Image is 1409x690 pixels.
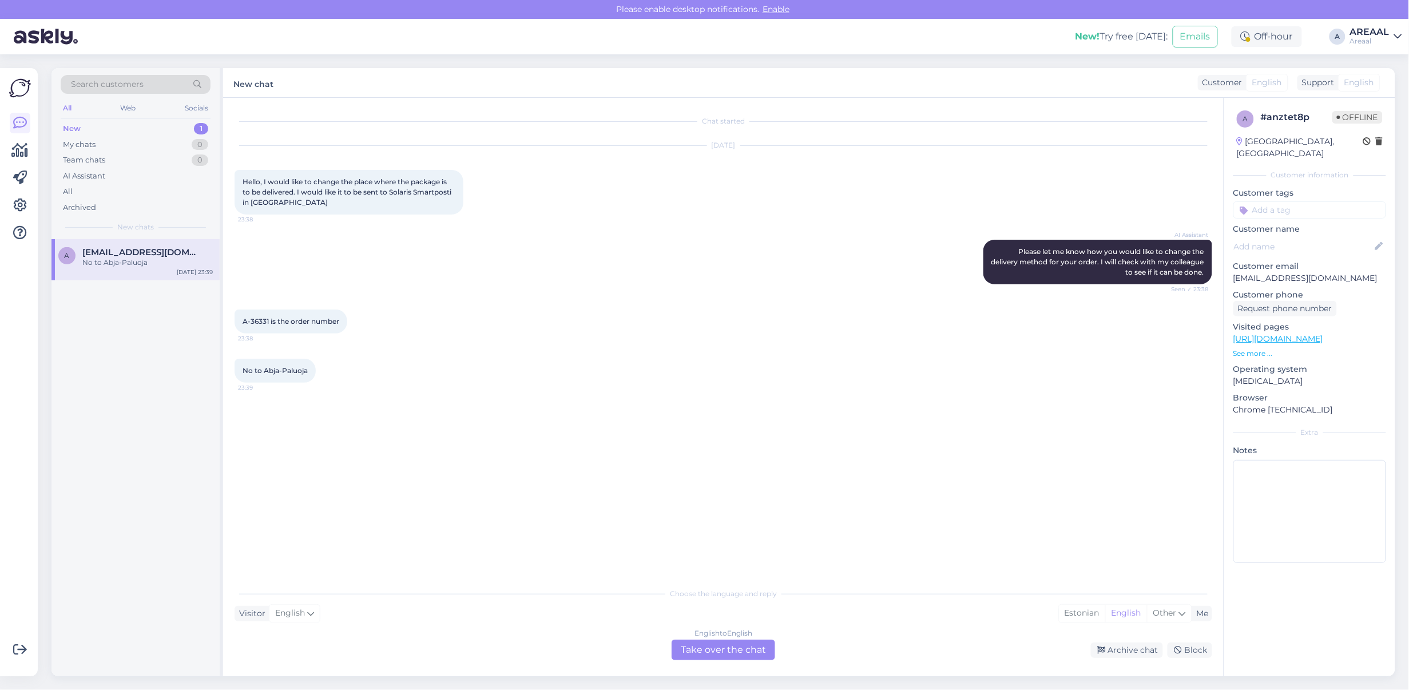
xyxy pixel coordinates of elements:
div: A [1329,29,1346,45]
span: English [275,607,305,620]
span: 23:38 [238,215,281,224]
div: [GEOGRAPHIC_DATA], [GEOGRAPHIC_DATA] [1237,136,1363,160]
label: New chat [233,75,273,90]
div: [DATE] 23:39 [177,268,213,276]
a: AREAALAreaal [1350,27,1402,46]
div: # anztet8p [1261,110,1332,124]
p: Visited pages [1233,321,1386,333]
p: Customer email [1233,260,1386,272]
div: Archive chat [1091,643,1163,658]
button: Emails [1173,26,1218,47]
div: Areaal [1350,37,1390,46]
p: [EMAIL_ADDRESS][DOMAIN_NAME] [1233,272,1386,284]
div: [DATE] [235,140,1212,150]
span: Offline [1332,111,1383,124]
input: Add a tag [1233,201,1386,219]
div: English to English [694,628,752,639]
div: Team chats [63,154,105,166]
p: Browser [1233,392,1386,404]
div: Take over the chat [672,640,775,660]
span: Enable [759,4,793,14]
b: New! [1075,31,1100,42]
span: Please let me know how you would like to change the delivery method for your order. I will check ... [991,247,1206,276]
div: All [63,186,73,197]
span: AI Assistant [1166,231,1209,239]
span: A-36331 is the order number [243,317,339,326]
div: Me [1192,608,1209,620]
span: Seen ✓ 23:38 [1166,285,1209,294]
div: English [1105,605,1147,622]
div: Choose the language and reply [235,589,1212,599]
p: Customer tags [1233,187,1386,199]
div: AI Assistant [63,170,105,182]
div: Off-hour [1232,26,1302,47]
div: Customer [1198,77,1243,89]
div: Web [118,101,138,116]
div: Chat started [235,116,1212,126]
p: Chrome [TECHNICAL_ID] [1233,404,1386,416]
p: See more ... [1233,348,1386,359]
div: Support [1297,77,1335,89]
div: Request phone number [1233,301,1337,316]
p: [MEDICAL_DATA] [1233,375,1386,387]
div: Customer information [1233,170,1386,180]
div: Visitor [235,608,265,620]
div: 0 [192,139,208,150]
span: English [1344,77,1374,89]
span: 23:39 [238,383,281,392]
input: Add name [1234,240,1373,253]
span: Other [1153,608,1177,618]
span: Search customers [71,78,144,90]
div: Estonian [1059,605,1105,622]
p: Customer phone [1233,289,1386,301]
span: 23:38 [238,334,281,343]
p: Notes [1233,445,1386,457]
div: Block [1168,643,1212,658]
div: All [61,101,74,116]
span: Hello, I would like to change the place where the package is to be delivered. I would like it to ... [243,177,453,207]
div: Try free [DATE]: [1075,30,1168,43]
div: No to Abja-Paluoja [82,257,213,268]
div: New [63,123,81,134]
p: Operating system [1233,363,1386,375]
div: My chats [63,139,96,150]
span: New chats [117,222,154,232]
img: Askly Logo [9,77,31,99]
div: Socials [182,101,211,116]
span: arto.soinela@gmail.com [82,247,201,257]
a: [URL][DOMAIN_NAME] [1233,334,1323,344]
span: No to Abja-Paluoja [243,366,308,375]
span: English [1252,77,1282,89]
span: a [1243,114,1248,123]
span: a [65,251,70,260]
p: Customer name [1233,223,1386,235]
div: Archived [63,202,96,213]
div: 1 [194,123,208,134]
div: 0 [192,154,208,166]
div: AREAAL [1350,27,1390,37]
div: Extra [1233,427,1386,438]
